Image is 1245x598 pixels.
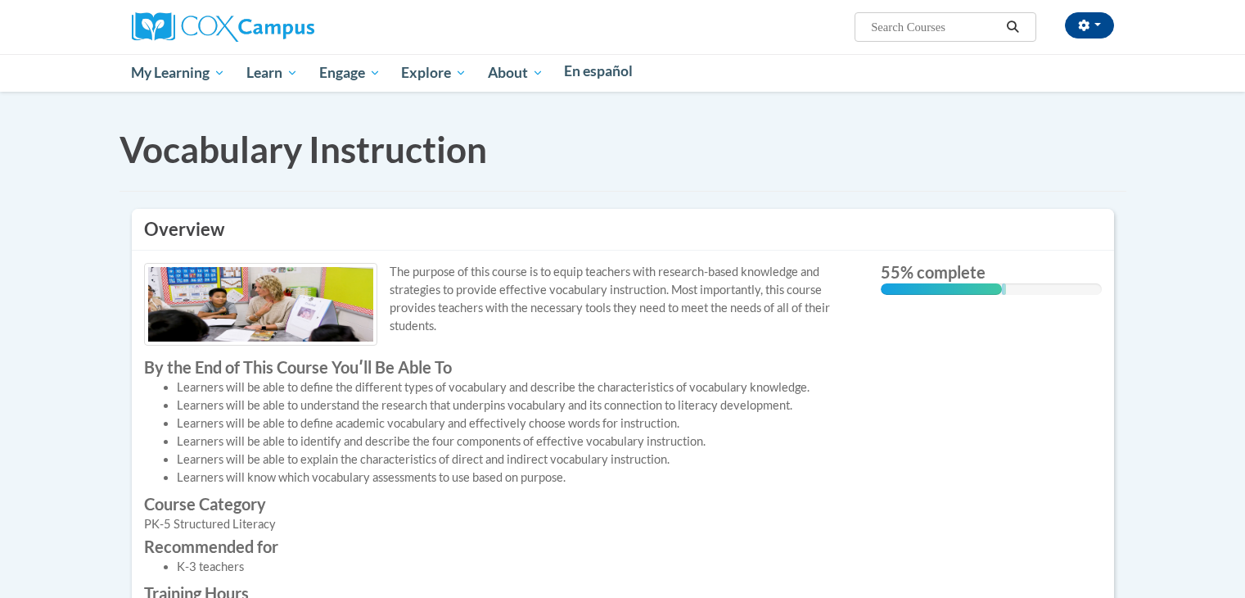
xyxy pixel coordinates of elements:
[177,469,856,487] li: Learners will know which vocabulary assessments to use based on purpose.
[881,263,1102,281] label: 55% complete
[177,396,856,415] li: Learners will be able to understand the research that underpins vocabulary and its connection to ...
[554,54,644,88] a: En español
[107,54,1139,92] div: Main menu
[564,62,633,79] span: En español
[132,19,314,33] a: Cox Campus
[144,358,856,376] label: By the End of This Course Youʹll Be Able To
[390,54,477,92] a: Explore
[120,128,487,170] span: Vocabulary Instruction
[177,378,856,396] li: Learners will be able to define the different types of vocabulary and describe the characteristic...
[131,63,225,83] span: My Learning
[177,415,856,433] li: Learners will be able to define academic vocabulary and effectively choose words for instruction.
[177,451,856,469] li: Learners will be able to explain the characteristics of direct and indirect vocabulary instruction.
[144,263,377,346] img: Course logo image
[144,217,1102,242] h3: Overview
[144,515,856,533] div: PK-5 Structured Literacy
[236,54,309,92] a: Learn
[144,495,856,513] label: Course Category
[869,17,1000,37] input: Search Courses
[177,433,856,451] li: Learners will be able to identify and describe the four components of effective vocabulary instru...
[477,54,554,92] a: About
[132,12,314,42] img: Cox Campus
[144,263,856,335] p: The purpose of this course is to equip teachers with research-based knowledge and strategies to p...
[1000,17,1025,37] button: Search
[144,537,856,555] label: Recommended for
[246,63,298,83] span: Learn
[121,54,237,92] a: My Learning
[309,54,391,92] a: Engage
[177,558,856,576] li: K-3 teachers
[488,63,544,83] span: About
[1005,21,1020,34] i: 
[881,283,1003,295] div: 55% complete
[319,63,381,83] span: Engage
[1065,12,1114,39] button: Account Settings
[401,63,467,83] span: Explore
[1002,283,1006,295] div: 0.001%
